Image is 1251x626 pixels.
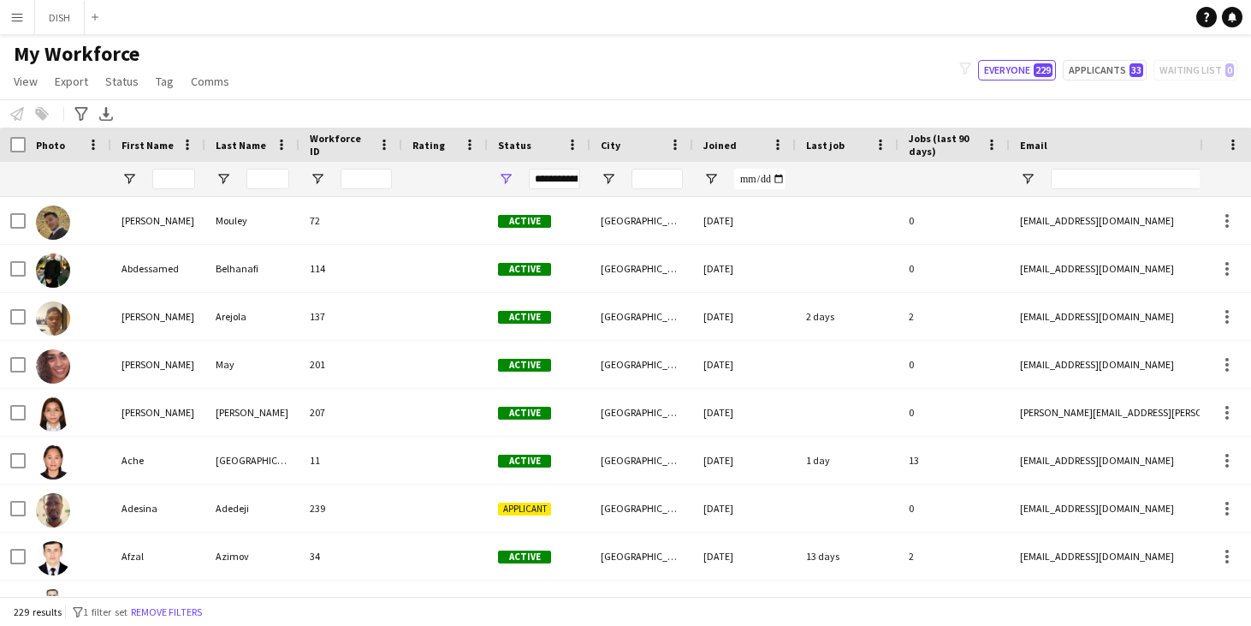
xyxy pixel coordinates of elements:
span: Photo [36,139,65,152]
span: Active [498,455,551,468]
div: [DATE] [693,293,796,340]
a: View [7,70,44,92]
div: 137 [299,293,402,340]
button: Open Filter Menu [122,171,137,187]
img: Abigail Pelayo [36,397,70,432]
span: Jobs (last 90 days) [909,132,979,158]
div: Arejola [205,293,299,340]
div: 201 [299,341,402,388]
div: [PERSON_NAME] [111,389,205,436]
span: Export [55,74,88,89]
span: View [14,74,38,89]
input: Last Name Filter Input [246,169,289,189]
button: Open Filter Menu [310,171,325,187]
span: Joined [703,139,737,152]
span: My Workforce [14,41,139,67]
button: Remove filters [127,603,205,622]
div: [PERSON_NAME] [111,293,205,340]
div: [DATE] [693,245,796,292]
div: 13 [898,437,1010,484]
input: First Name Filter Input [152,169,195,189]
a: Export [48,70,95,92]
span: Active [498,359,551,372]
img: Abdessamed Belhanafi [36,253,70,288]
span: Workforce ID [310,132,371,158]
div: 2 days [796,293,898,340]
div: 2 [898,533,1010,580]
button: DISH [35,1,85,34]
div: [DATE] [693,341,796,388]
span: Tag [156,74,174,89]
div: 13 days [796,533,898,580]
span: Active [498,263,551,276]
input: Joined Filter Input [734,169,786,189]
img: Ache Toledo [36,445,70,480]
div: Belhanafi [205,245,299,292]
img: Adesina Adedeji [36,493,70,528]
img: Afzal Azimov [36,541,70,575]
div: 0 [898,197,1010,244]
img: Abdelmoula habib Mouley [36,206,70,240]
div: [DATE] [693,389,796,436]
button: Everyone229 [978,60,1056,80]
div: [GEOGRAPHIC_DATA] [590,389,693,436]
span: Comms [191,74,229,89]
button: Open Filter Menu [1020,171,1035,187]
span: Active [498,311,551,324]
span: Active [498,215,551,228]
app-action-btn: Export XLSX [96,104,116,124]
div: [DATE] [693,197,796,244]
span: 33 [1129,63,1143,77]
span: 229 [1034,63,1052,77]
a: Comms [184,70,236,92]
button: Open Filter Menu [703,171,719,187]
span: Applicant [498,503,551,516]
span: Last Name [216,139,266,152]
div: [PERSON_NAME] [111,341,205,388]
img: Ahad Khabibullaev [36,589,70,623]
span: First Name [122,139,174,152]
div: Abdessamed [111,245,205,292]
div: [GEOGRAPHIC_DATA] [590,533,693,580]
div: [DATE] [693,485,796,532]
span: Status [105,74,139,89]
div: 72 [299,197,402,244]
span: Rating [412,139,445,152]
button: Applicants33 [1063,60,1147,80]
div: Adesina [111,485,205,532]
img: Abigail May [36,349,70,384]
img: Abejay Arejola [36,301,70,336]
button: Open Filter Menu [216,171,231,187]
div: 239 [299,485,402,532]
div: [GEOGRAPHIC_DATA] [590,485,693,532]
button: Open Filter Menu [498,171,513,187]
app-action-btn: Advanced filters [71,104,92,124]
div: Azimov [205,533,299,580]
div: 0 [898,389,1010,436]
span: 1 filter set [83,605,127,618]
input: Workforce ID Filter Input [341,169,392,189]
div: 114 [299,245,402,292]
button: Open Filter Menu [601,171,616,187]
div: May [205,341,299,388]
div: [GEOGRAPHIC_DATA] [590,293,693,340]
div: 207 [299,389,402,436]
div: 11 [299,437,402,484]
span: City [601,139,620,152]
span: Last job [806,139,845,152]
div: Afzal [111,533,205,580]
div: 34 [299,533,402,580]
div: 0 [898,485,1010,532]
span: Status [498,139,531,152]
input: City Filter Input [631,169,683,189]
a: Tag [149,70,181,92]
div: [DATE] [693,533,796,580]
div: [GEOGRAPHIC_DATA] [590,245,693,292]
div: [PERSON_NAME] [205,389,299,436]
div: [GEOGRAPHIC_DATA] [590,197,693,244]
div: Mouley [205,197,299,244]
span: Active [498,551,551,563]
div: 0 [898,341,1010,388]
div: Adedeji [205,485,299,532]
div: 2 [898,293,1010,340]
